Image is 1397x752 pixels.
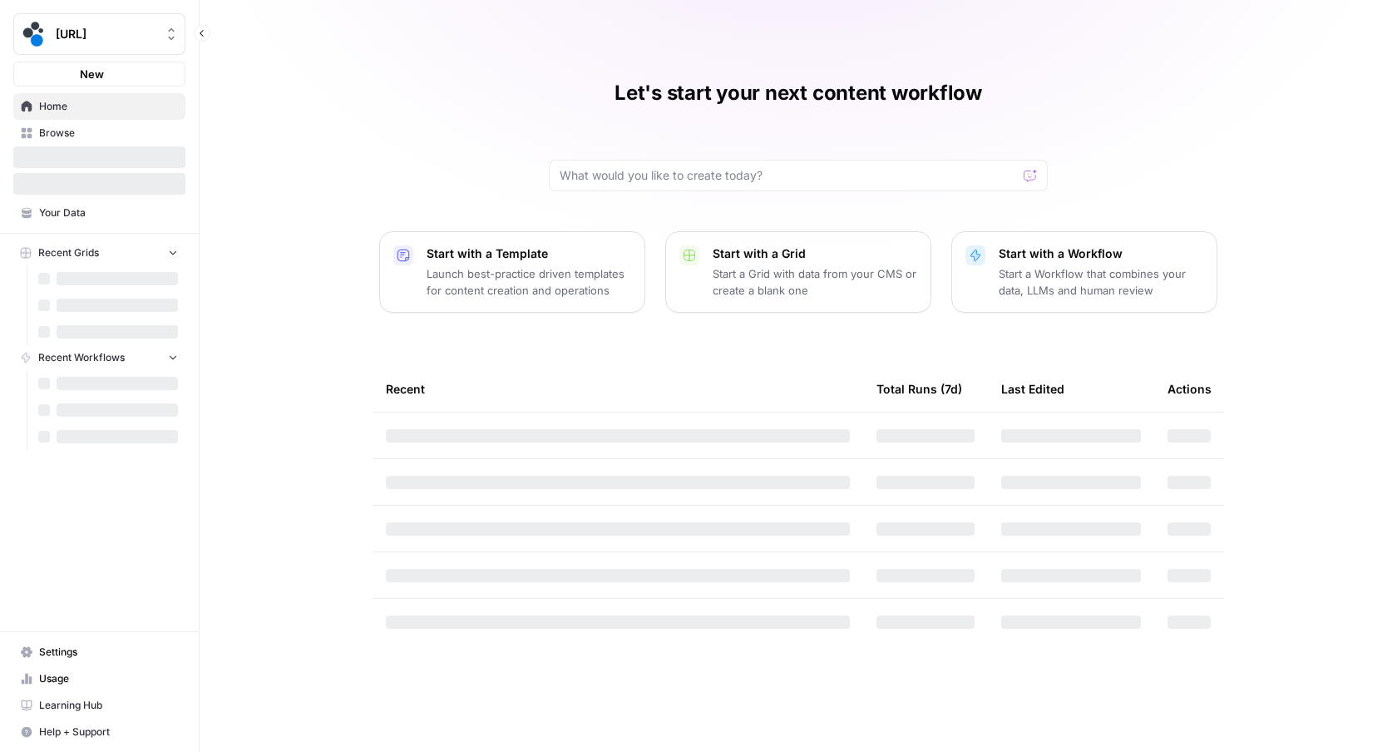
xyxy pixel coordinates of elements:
p: Start with a Grid [713,245,917,262]
a: Home [13,93,185,120]
span: Browse [39,126,178,141]
span: New [80,66,104,82]
p: Start with a Workflow [999,245,1203,262]
span: [URL] [56,26,156,42]
img: spot.ai Logo [19,19,49,49]
button: Start with a WorkflowStart a Workflow that combines your data, LLMs and human review [951,231,1217,313]
div: Last Edited [1001,366,1064,412]
p: Start a Grid with data from your CMS or create a blank one [713,265,917,299]
h1: Let's start your next content workflow [615,80,982,106]
span: Recent Grids [38,245,99,260]
span: Home [39,99,178,114]
span: Your Data [39,205,178,220]
button: Start with a GridStart a Grid with data from your CMS or create a blank one [665,231,931,313]
div: Total Runs (7d) [876,366,962,412]
span: Help + Support [39,725,178,740]
a: Your Data [13,200,185,226]
span: Usage [39,671,178,686]
span: Learning Hub [39,698,178,713]
span: Recent Workflows [38,350,125,365]
span: Settings [39,645,178,660]
button: Recent Workflows [13,345,185,370]
a: Learning Hub [13,692,185,719]
p: Launch best-practice driven templates for content creation and operations [427,265,631,299]
div: Recent [386,366,850,412]
input: What would you like to create today? [560,167,1017,184]
a: Settings [13,639,185,665]
button: Recent Grids [13,240,185,265]
a: Usage [13,665,185,692]
button: Workspace: spot.ai [13,13,185,55]
div: Actions [1167,366,1212,412]
button: Help + Support [13,719,185,745]
button: New [13,62,185,87]
p: Start a Workflow that combines your data, LLMs and human review [999,265,1203,299]
a: Browse [13,120,185,146]
p: Start with a Template [427,245,631,262]
button: Start with a TemplateLaunch best-practice driven templates for content creation and operations [379,231,645,313]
